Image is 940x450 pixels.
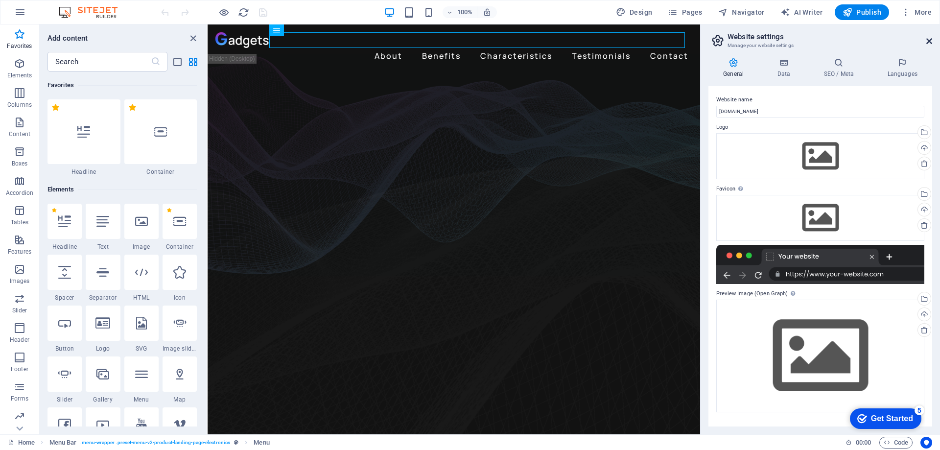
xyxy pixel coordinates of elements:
[163,294,197,302] span: Icon
[708,58,762,78] h4: General
[716,106,924,118] input: Name...
[12,307,27,314] p: Slider
[716,195,924,241] div: Select files from the file manager, stock photos, or upload file(s)
[714,4,769,20] button: Navigator
[163,345,197,353] span: Image slider
[49,437,77,449] span: Click to select. Double-click to edit
[12,160,28,167] p: Boxes
[716,133,924,179] div: Select files from the file manager, stock photos, or upload file(s)
[163,255,197,302] div: Icon
[51,208,57,213] span: Remove from favorites
[901,7,932,17] span: More
[187,32,199,44] button: close panel
[128,103,137,112] span: Remove from favorites
[920,437,932,449] button: Usercentrics
[254,437,269,449] span: Click to select. Double-click to edit
[124,255,159,302] div: HTML
[234,440,238,445] i: This element is a customizable preset
[163,396,197,403] span: Map
[863,439,864,446] span: :
[47,396,82,403] span: Slider
[49,437,270,449] nav: breadcrumb
[47,243,82,251] span: Headline
[51,103,60,112] span: Remove from favorites
[124,168,197,176] span: Container
[443,6,477,18] button: 100%
[762,58,809,78] h4: Data
[718,7,765,17] span: Navigator
[47,255,82,302] div: Spacer
[6,189,33,197] p: Accordion
[56,6,130,18] img: Editor Logo
[10,277,30,285] p: Images
[124,99,197,176] div: Container
[124,294,159,302] span: HTML
[47,294,82,302] span: Spacer
[835,4,889,20] button: Publish
[86,243,120,251] span: Text
[218,6,230,18] button: Click here to leave preview mode and continue editing
[124,345,159,353] span: SVG
[457,6,473,18] h6: 100%
[124,306,159,353] div: SVG
[187,56,199,68] button: grid-view
[124,243,159,251] span: Image
[86,294,120,302] span: Separator
[163,306,197,353] div: Image slider
[29,11,71,20] div: Get Started
[86,345,120,353] span: Logo
[872,58,932,78] h4: Languages
[10,336,29,344] p: Header
[72,2,82,12] div: 5
[8,5,79,25] div: Get Started 5 items remaining, 0% complete
[728,41,913,50] h3: Manage your website settings
[163,356,197,403] div: Map
[884,437,908,449] span: Code
[8,248,31,256] p: Features
[616,7,653,17] span: Design
[776,4,827,20] button: AI Writer
[843,7,881,17] span: Publish
[11,365,28,373] p: Footer
[716,300,924,412] div: Select files from the file manager, stock photos, or upload file(s)
[47,345,82,353] span: Button
[879,437,913,449] button: Code
[11,218,28,226] p: Tables
[716,183,924,195] label: Favicon
[124,396,159,403] span: Menu
[809,58,872,78] h4: SEO / Meta
[171,56,183,68] button: list-view
[7,42,32,50] p: Favorites
[612,4,657,20] button: Design
[47,184,197,195] h6: Elements
[86,356,120,403] div: Gallery
[166,208,172,213] span: Remove from favorites
[716,121,924,133] label: Logo
[716,288,924,300] label: Preview Image (Open Graph)
[856,437,871,449] span: 00 00
[7,101,32,109] p: Columns
[668,7,702,17] span: Pages
[47,32,88,44] h6: Add content
[86,396,120,403] span: Gallery
[7,71,32,79] p: Elements
[163,243,197,251] span: Container
[47,168,120,176] span: Headline
[163,204,197,251] div: Container
[124,356,159,403] div: Menu
[11,395,28,403] p: Forms
[728,32,932,41] h2: Website settings
[483,8,492,17] i: On resize automatically adjust zoom level to fit chosen device.
[716,94,924,106] label: Website name
[86,306,120,353] div: Logo
[9,130,30,138] p: Content
[237,6,249,18] button: reload
[8,437,35,449] a: Click to cancel selection. Double-click to open Pages
[47,52,151,71] input: Search
[897,4,936,20] button: More
[47,356,82,403] div: Slider
[80,437,230,449] span: . menu-wrapper .preset-menu-v2-product-landing-page-electronics
[664,4,706,20] button: Pages
[780,7,823,17] span: AI Writer
[612,4,657,20] div: Design (Ctrl+Alt+Y)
